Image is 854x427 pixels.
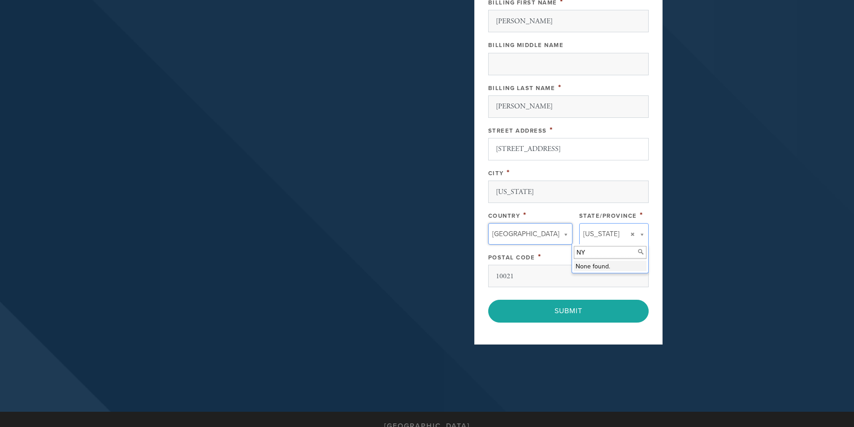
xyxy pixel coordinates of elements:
label: Street Address [488,127,547,134]
span: This field is required. [558,82,562,92]
li: None found. [574,261,646,271]
span: [US_STATE] [583,228,620,240]
label: State/Province [579,212,637,220]
label: Country [488,212,520,220]
label: Postal Code [488,254,535,261]
label: City [488,170,504,177]
span: This field is required. [538,252,542,262]
label: Billing Middle Name [488,42,564,49]
span: This field is required. [640,210,643,220]
label: Billing Last Name [488,85,555,92]
a: [US_STATE] [579,223,649,245]
span: This field is required. [550,125,553,135]
span: [GEOGRAPHIC_DATA] [492,228,559,240]
span: This field is required. [523,210,527,220]
input: Submit [488,300,649,322]
a: [GEOGRAPHIC_DATA] [488,223,572,245]
span: This field is required. [507,168,510,177]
